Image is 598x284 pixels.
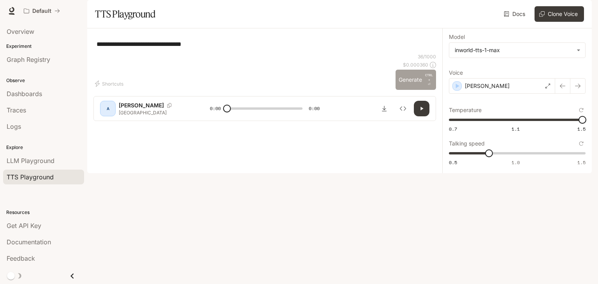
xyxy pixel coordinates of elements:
[449,141,485,146] p: Talking speed
[502,6,528,22] a: Docs
[396,70,436,90] button: GenerateCTRL +⏎
[376,101,392,116] button: Download audio
[210,105,221,112] span: 0:00
[119,109,191,116] p: [GEOGRAPHIC_DATA]
[465,82,510,90] p: [PERSON_NAME]
[577,139,586,148] button: Reset to default
[512,159,520,166] span: 1.0
[425,73,433,82] p: CTRL +
[449,34,465,40] p: Model
[164,103,175,108] button: Copy Voice ID
[403,61,428,68] p: $ 0.000360
[449,107,482,113] p: Temperature
[395,101,411,116] button: Inspect
[449,159,457,166] span: 0.5
[512,126,520,132] span: 1.1
[20,3,63,19] button: All workspaces
[119,102,164,109] p: [PERSON_NAME]
[577,126,586,132] span: 1.5
[455,46,573,54] div: inworld-tts-1-max
[449,70,463,75] p: Voice
[535,6,584,22] button: Clone Voice
[95,6,155,22] h1: TTS Playground
[418,53,436,60] p: 36 / 1000
[577,106,586,114] button: Reset to default
[309,105,320,112] span: 0:00
[32,8,51,14] p: Default
[449,126,457,132] span: 0.7
[93,77,127,90] button: Shortcuts
[425,73,433,87] p: ⏎
[102,102,114,115] div: A
[449,43,585,58] div: inworld-tts-1-max
[577,159,586,166] span: 1.5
